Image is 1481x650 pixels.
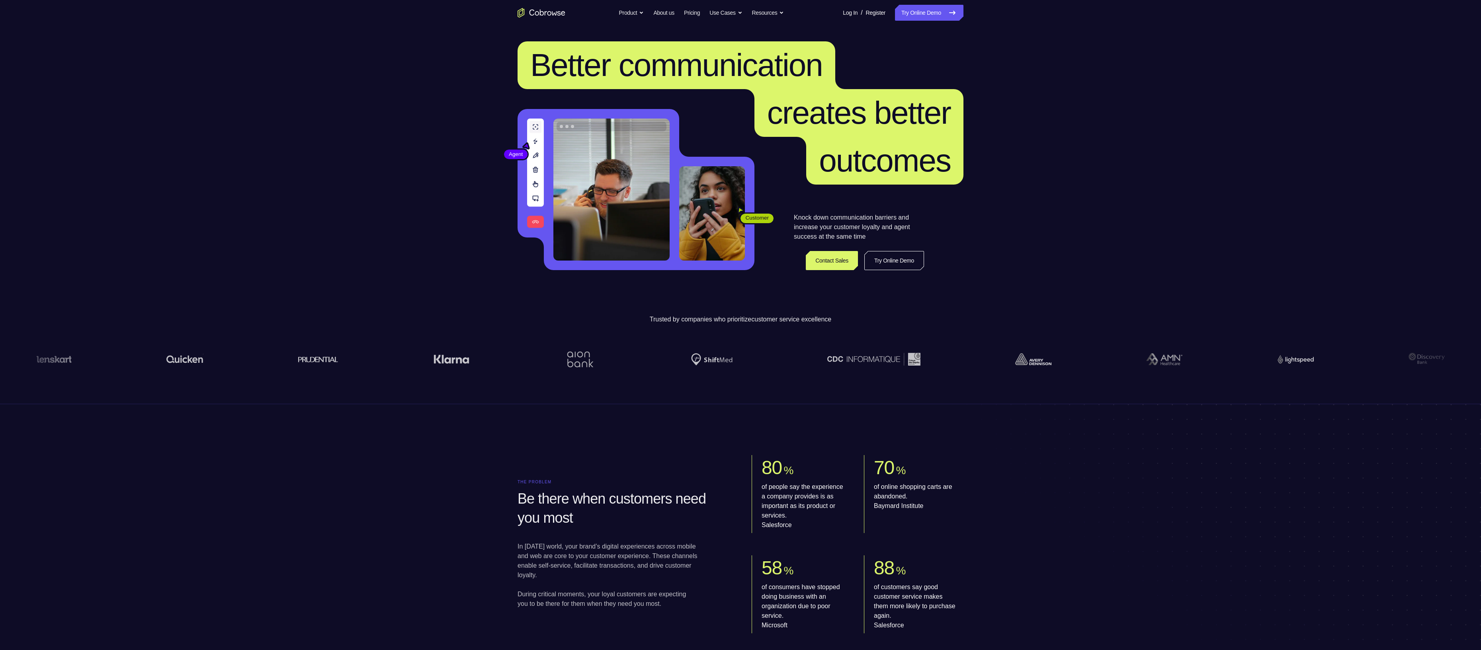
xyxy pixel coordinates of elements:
[783,464,793,477] span: %
[752,5,784,21] button: Resources
[783,564,793,577] span: %
[762,482,845,530] p: of people say the experience a company provides is as important as its product or services.
[762,557,782,578] span: 58
[518,480,729,485] p: The problem
[874,501,957,511] span: Baymard Institute
[874,457,894,478] span: 70
[518,8,565,18] a: Go to the home page
[874,621,957,630] span: Salesforce
[895,5,963,21] a: Try Online Demo
[129,353,166,365] img: quicken
[1109,353,1145,366] img: AMN Healthcare
[518,590,698,609] p: During critical moments, your loyal customers are expecting you to be there for them when they ne...
[896,464,905,477] span: %
[261,356,301,362] img: prudential
[679,166,745,261] img: A customer holding their phone
[1240,355,1276,363] img: Lightspeed
[866,5,885,21] a: Register
[709,5,742,21] button: Use Cases
[861,8,862,18] span: /
[762,582,845,630] p: of consumers have stopped doing business with an organization due to poor service.
[896,564,905,577] span: %
[794,213,924,241] p: Knock down communication barriers and increase your customer loyalty and agent success at the sam...
[553,119,670,261] img: A customer support agent talking on the phone
[790,353,883,365] img: CDC Informatique
[874,557,894,578] span: 88
[819,143,951,178] span: outcomes
[978,353,1014,365] img: avery-dennison
[518,542,698,580] p: In [DATE] world, your brand’s digital experiences across mobile and web are core to your customer...
[653,5,674,21] a: About us
[806,251,858,270] a: Contact Sales
[654,353,695,366] img: Shiftmed
[762,457,782,478] span: 80
[767,95,951,130] span: creates better
[1371,351,1407,367] img: Discovery Bank
[762,621,845,630] span: Microsoft
[684,5,700,21] a: Pricing
[751,316,831,323] span: customer service excellence
[526,343,559,376] img: Aion Bank
[874,482,957,511] p: of online shopping carts are abandoned.
[843,5,858,21] a: Log In
[864,251,924,270] a: Try Online Demo
[874,582,957,630] p: of customers say good customer service makes them more likely to purchase again.
[396,354,432,364] img: Klarna
[762,520,845,530] span: Salesforce
[619,5,644,21] button: Product
[518,489,726,527] h2: Be there when customers need you most
[530,47,823,83] span: Better communication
